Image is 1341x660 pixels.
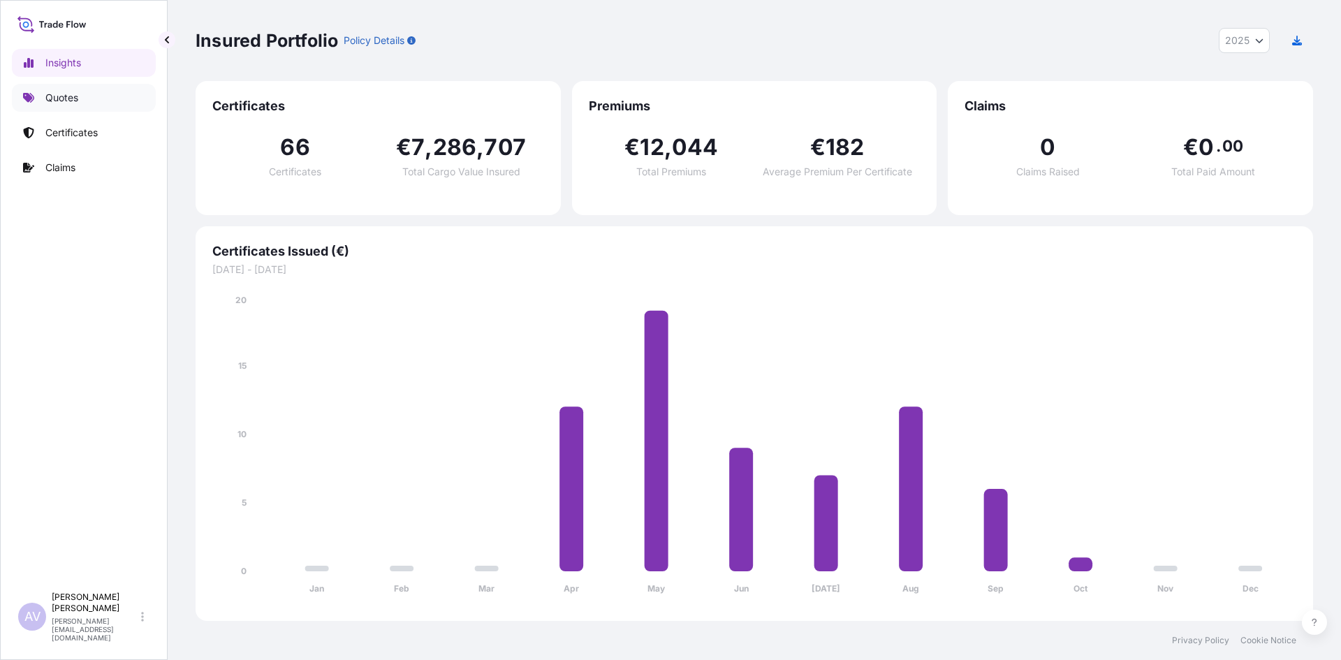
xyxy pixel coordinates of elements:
[672,136,719,159] span: 044
[52,617,138,642] p: [PERSON_NAME][EMAIL_ADDRESS][DOMAIN_NAME]
[242,497,247,508] tspan: 5
[1240,635,1296,646] a: Cookie Notice
[810,136,826,159] span: €
[647,583,666,594] tspan: May
[1199,136,1214,159] span: 0
[1073,583,1088,594] tspan: Oct
[476,136,484,159] span: ,
[280,136,309,159] span: 66
[1216,140,1221,152] span: .
[45,161,75,175] p: Claims
[484,136,526,159] span: 707
[902,583,919,594] tspan: Aug
[988,583,1004,594] tspan: Sep
[45,126,98,140] p: Certificates
[1172,635,1229,646] a: Privacy Policy
[425,136,432,159] span: ,
[636,167,706,177] span: Total Premiums
[309,583,324,594] tspan: Jan
[1040,136,1055,159] span: 0
[45,91,78,105] p: Quotes
[12,84,156,112] a: Quotes
[826,136,865,159] span: 182
[763,167,912,177] span: Average Premium Per Certificate
[664,136,672,159] span: ,
[812,583,840,594] tspan: [DATE]
[212,243,1296,260] span: Certificates Issued (€)
[640,136,664,159] span: 12
[589,98,921,115] span: Premiums
[1219,28,1270,53] button: Year Selector
[1183,136,1199,159] span: €
[12,119,156,147] a: Certificates
[237,429,247,439] tspan: 10
[344,34,404,47] p: Policy Details
[734,583,749,594] tspan: Jun
[45,56,81,70] p: Insights
[1157,583,1174,594] tspan: Nov
[394,583,409,594] tspan: Feb
[241,566,247,576] tspan: 0
[24,610,41,624] span: AV
[1243,583,1259,594] tspan: Dec
[1171,167,1255,177] span: Total Paid Amount
[269,167,321,177] span: Certificates
[12,49,156,77] a: Insights
[564,583,579,594] tspan: Apr
[52,592,138,614] p: [PERSON_NAME] [PERSON_NAME]
[396,136,411,159] span: €
[12,154,156,182] a: Claims
[411,136,425,159] span: 7
[965,98,1296,115] span: Claims
[212,98,544,115] span: Certificates
[1016,167,1080,177] span: Claims Raised
[624,136,640,159] span: €
[212,263,1296,277] span: [DATE] - [DATE]
[402,167,520,177] span: Total Cargo Value Insured
[196,29,338,52] p: Insured Portfolio
[238,360,247,371] tspan: 15
[235,295,247,305] tspan: 20
[433,136,477,159] span: 286
[478,583,494,594] tspan: Mar
[1225,34,1250,47] span: 2025
[1222,140,1243,152] span: 00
